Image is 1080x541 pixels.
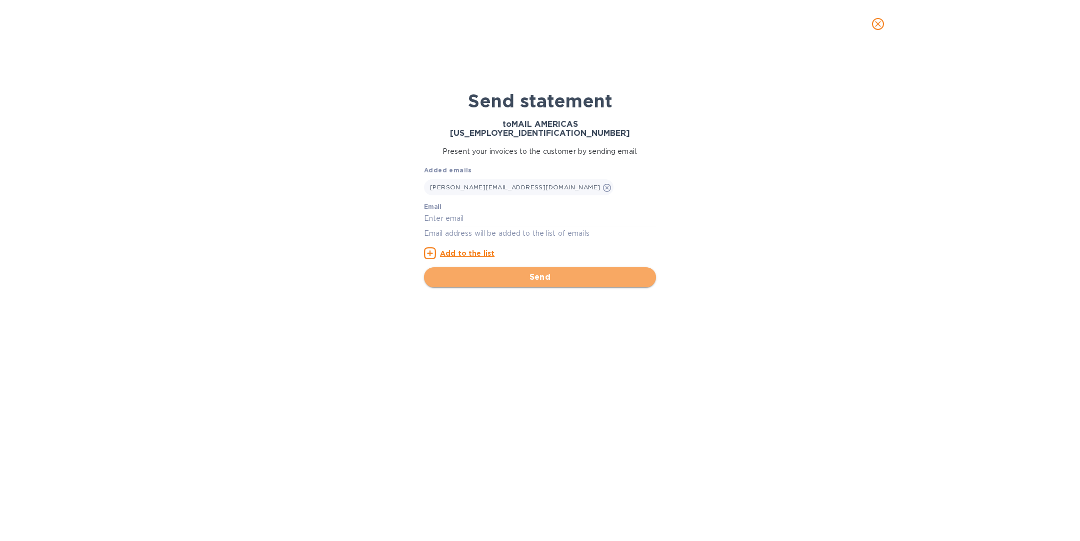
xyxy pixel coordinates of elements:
[866,12,890,36] button: close
[424,179,613,195] div: [PERSON_NAME][EMAIL_ADDRESS][DOMAIN_NAME]
[424,120,656,138] h3: to MAIL AMERICAS [US_EMPLOYER_IDENTIFICATION_NUMBER]
[424,204,441,210] label: Email
[432,271,648,283] span: Send
[468,90,612,112] b: Send statement
[424,267,656,287] button: Send
[424,166,472,174] b: Added emails
[424,228,656,239] p: Email address will be added to the list of emails
[424,146,656,157] p: Present your invoices to the customer by sending email.
[440,249,494,257] u: Add to the list
[424,211,656,226] input: Enter email
[430,183,600,191] span: [PERSON_NAME][EMAIL_ADDRESS][DOMAIN_NAME]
